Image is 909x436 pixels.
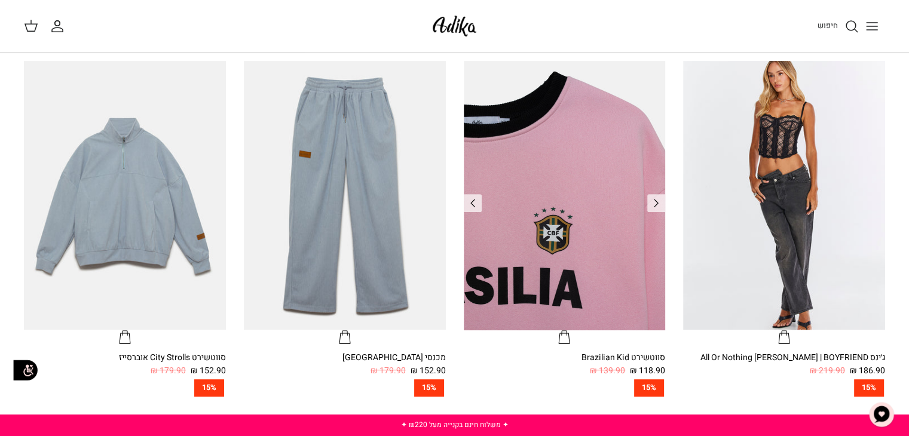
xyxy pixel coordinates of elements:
[24,61,226,345] a: סווטשירט City Strolls אוברסייז
[859,13,885,39] button: Toggle menu
[194,379,224,397] span: 15%
[151,364,186,377] span: 179.90 ₪
[50,19,69,33] a: החשבון שלי
[464,61,666,345] a: סווטשירט Brazilian Kid
[400,419,508,430] a: ✦ משלוח חינם בקנייה מעל ₪220 ✦
[634,379,664,397] span: 15%
[810,364,845,377] span: 219.90 ₪
[464,379,666,397] a: 15%
[590,364,625,377] span: 139.90 ₪
[24,351,226,378] a: סווטשירט City Strolls אוברסייז 152.90 ₪ 179.90 ₪
[683,379,885,397] a: 15%
[683,351,885,364] div: ג׳ינס All Or Nothing [PERSON_NAME] | BOYFRIEND
[244,379,446,397] a: 15%
[371,364,406,377] span: 179.90 ₪
[244,351,446,378] a: מכנסי [GEOGRAPHIC_DATA] 152.90 ₪ 179.90 ₪
[414,379,444,397] span: 15%
[854,379,884,397] span: 15%
[864,397,899,432] button: צ'אט
[464,194,482,212] a: Previous
[818,20,838,31] span: חיפוש
[411,364,446,377] span: 152.90 ₪
[244,61,446,345] a: מכנסי טרנינג City strolls
[464,351,666,364] div: סווטשירט Brazilian Kid
[818,19,859,33] a: חיפוש
[683,61,885,345] a: ג׳ינס All Or Nothing קריס-קרוס | BOYFRIEND
[683,351,885,378] a: ג׳ינס All Or Nothing [PERSON_NAME] | BOYFRIEND 186.90 ₪ 219.90 ₪
[244,351,446,364] div: מכנסי [GEOGRAPHIC_DATA]
[850,364,885,377] span: 186.90 ₪
[647,194,665,212] a: Previous
[630,364,665,377] span: 118.90 ₪
[24,351,226,364] div: סווטשירט City Strolls אוברסייז
[24,379,226,397] a: 15%
[191,364,226,377] span: 152.90 ₪
[429,12,480,40] img: Adika IL
[9,354,42,386] img: accessibility_icon02.svg
[464,351,666,378] a: סווטשירט Brazilian Kid 118.90 ₪ 139.90 ₪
